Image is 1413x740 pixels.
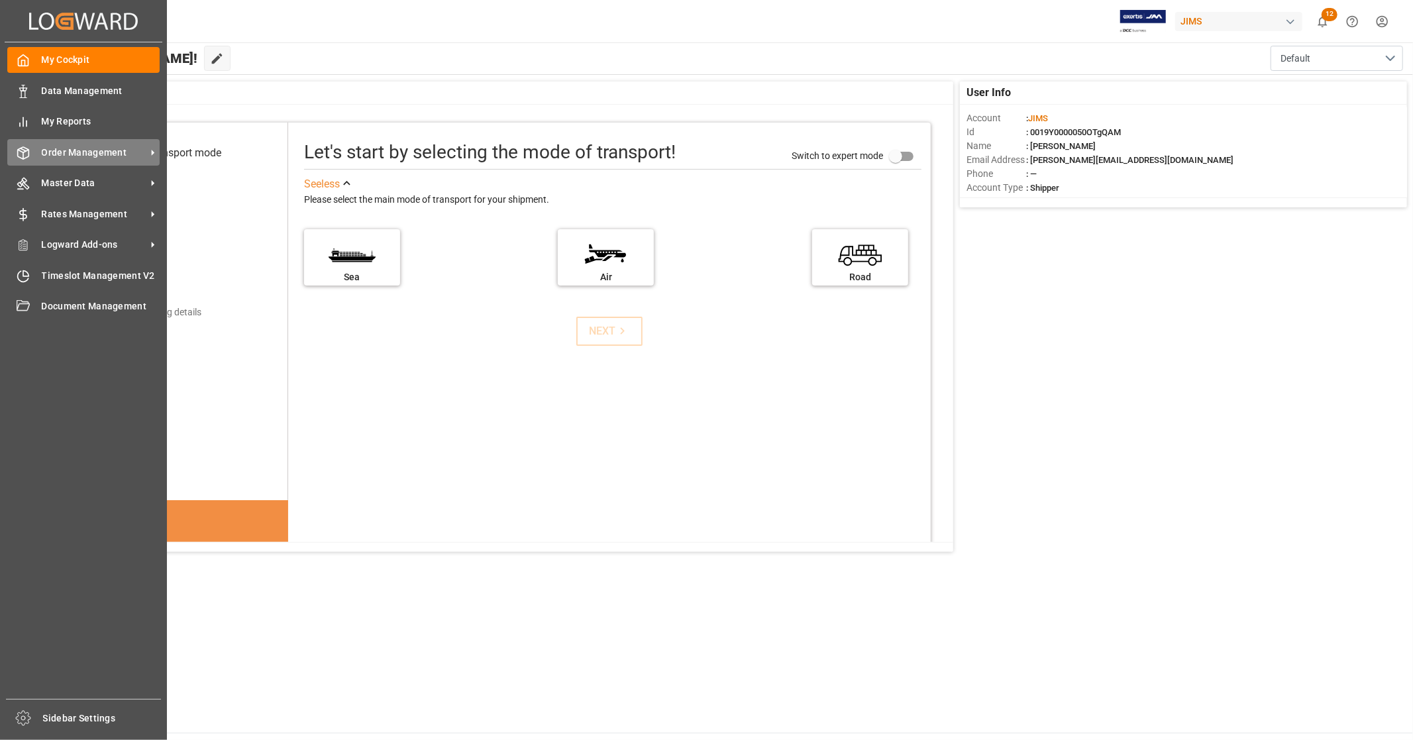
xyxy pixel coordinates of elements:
span: : [1026,113,1048,123]
span: JIMS [1028,113,1048,123]
span: Logward Add-ons [42,238,146,252]
div: Select transport mode [119,145,221,161]
span: Default [1281,52,1310,66]
div: Sea [311,270,393,284]
span: : 0019Y0000050OTgQAM [1026,127,1121,137]
a: My Reports [7,109,160,134]
div: Air [564,270,647,284]
span: Sidebar Settings [43,712,162,725]
button: Help Center [1337,7,1367,36]
span: My Reports [42,115,160,129]
img: Exertis%20JAM%20-%20Email%20Logo.jpg_1722504956.jpg [1120,10,1166,33]
span: Account [967,111,1026,125]
div: Road [819,270,902,284]
span: Switch to expert mode [792,150,883,160]
span: Account Type [967,181,1026,195]
span: Order Management [42,146,146,160]
span: : Shipper [1026,183,1059,193]
div: See less [304,176,340,192]
button: show 12 new notifications [1308,7,1337,36]
span: Timeslot Management V2 [42,269,160,283]
span: Rates Management [42,207,146,221]
span: : [PERSON_NAME] [1026,141,1096,151]
button: open menu [1271,46,1403,71]
a: My Cockpit [7,47,160,73]
a: Document Management [7,293,160,319]
a: Data Management [7,78,160,103]
button: NEXT [576,317,643,346]
div: JIMS [1175,12,1302,31]
div: NEXT [589,323,629,339]
span: Master Data [42,176,146,190]
span: : — [1026,169,1037,179]
span: User Info [967,85,1011,101]
span: Data Management [42,84,160,98]
span: Email Address [967,153,1026,167]
button: JIMS [1175,9,1308,34]
a: Timeslot Management V2 [7,262,160,288]
span: 12 [1322,8,1337,21]
span: Name [967,139,1026,153]
div: Let's start by selecting the mode of transport! [304,138,676,166]
span: Document Management [42,299,160,313]
span: Hello [PERSON_NAME]! [55,46,197,71]
span: : [PERSON_NAME][EMAIL_ADDRESS][DOMAIN_NAME] [1026,155,1233,165]
span: Phone [967,167,1026,181]
span: My Cockpit [42,53,160,67]
div: Please select the main mode of transport for your shipment. [304,192,921,208]
span: Id [967,125,1026,139]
